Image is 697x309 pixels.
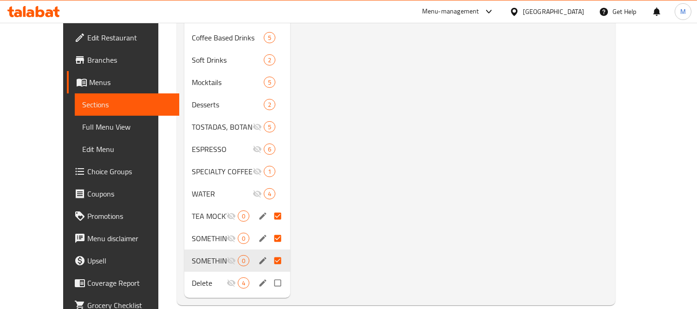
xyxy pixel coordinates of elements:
[184,93,290,116] div: Desserts2
[87,54,172,66] span: Branches
[238,212,249,221] span: 0
[253,145,262,154] svg: Inactive section
[257,210,271,222] button: edit
[192,77,264,88] span: Mocktails
[87,32,172,43] span: Edit Restaurant
[422,6,479,17] div: Menu-management
[67,160,180,183] a: Choice Groups
[184,205,290,227] div: TEA MOCKTAILS0edit
[264,123,275,131] span: 5
[87,255,172,266] span: Upsell
[82,121,172,132] span: Full Menu View
[257,232,271,244] button: edit
[75,138,180,160] a: Edit Menu
[89,77,172,88] span: Menus
[238,279,249,288] span: 4
[264,99,275,110] div: items
[264,144,275,155] div: items
[87,233,172,244] span: Menu disclaimer
[82,144,172,155] span: Edit Menu
[264,77,275,88] div: items
[87,188,172,199] span: Coupons
[184,227,290,250] div: SOMETHING LIGHT0edit
[264,167,275,176] span: 1
[67,205,180,227] a: Promotions
[184,250,290,272] div: SOMETHING FRESH0edit
[192,233,227,244] span: SOMETHING LIGHT
[192,210,227,222] span: TEA MOCKTAILS
[184,272,290,294] div: Delete4edit
[264,190,275,198] span: 4
[264,100,275,109] span: 2
[87,277,172,289] span: Coverage Report
[184,26,290,49] div: Coffee Based Drinks5
[264,188,275,199] div: items
[264,166,275,177] div: items
[192,121,253,132] span: TOSTADAS, BOTANAS Y MAS
[67,26,180,49] a: Edit Restaurant
[192,166,253,177] span: SPECIALTY COFFEE
[264,33,275,42] span: 5
[264,56,275,65] span: 2
[184,160,290,183] div: SPECIALTY COFFEE1
[67,71,180,93] a: Menus
[238,256,249,265] span: 0
[264,121,275,132] div: items
[264,32,275,43] div: items
[192,277,227,289] span: Delete
[523,7,584,17] div: [GEOGRAPHIC_DATA]
[264,54,275,66] div: items
[87,166,172,177] span: Choice Groups
[67,49,180,71] a: Branches
[192,188,253,199] span: WATER
[238,255,249,266] div: items
[257,255,271,267] button: edit
[192,54,264,66] span: Soft Drinks
[67,272,180,294] a: Coverage Report
[87,210,172,222] span: Promotions
[192,144,253,155] span: ESPRESSO
[75,116,180,138] a: Full Menu View
[75,93,180,116] a: Sections
[264,78,275,87] span: 5
[184,183,290,205] div: WATER4
[238,234,249,243] span: 0
[680,7,686,17] span: M
[257,277,271,289] button: edit
[67,183,180,205] a: Coupons
[67,227,180,250] a: Menu disclaimer
[227,256,236,265] svg: Inactive section
[192,255,227,266] span: SOMETHING FRESH
[264,145,275,154] span: 6
[192,32,264,43] span: Coffee Based Drinks
[227,278,236,288] svg: Inactive section
[184,71,290,93] div: Mocktails5
[184,49,290,71] div: Soft Drinks2
[67,250,180,272] a: Upsell
[253,167,262,176] svg: Inactive section
[253,122,262,131] svg: Inactive section
[192,99,264,110] span: Desserts
[184,138,290,160] div: ESPRESSO6
[82,99,172,110] span: Sections
[184,116,290,138] div: TOSTADAS, BOTANAS Y MAS5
